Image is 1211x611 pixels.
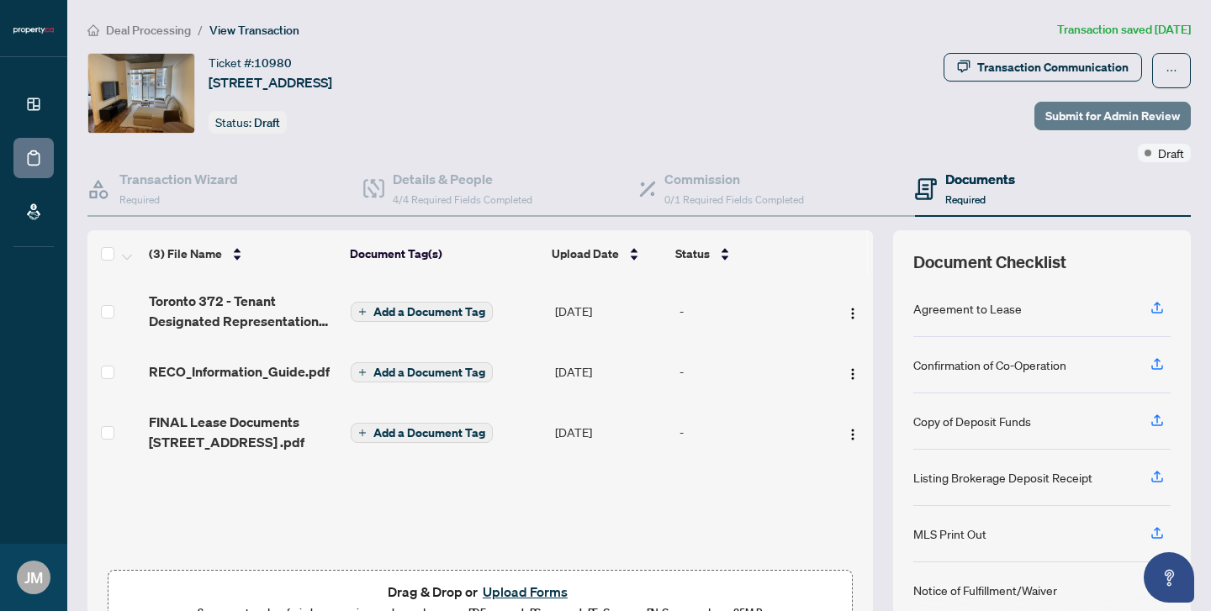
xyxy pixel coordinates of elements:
th: Status [669,230,823,277]
img: Logo [846,428,859,441]
button: Logo [839,298,866,324]
span: Deal Processing [106,23,191,38]
div: Copy of Deposit Funds [913,412,1031,430]
td: [DATE] [548,345,673,398]
span: Draft [254,115,280,130]
article: Transaction saved [DATE] [1057,20,1191,40]
span: 4/4 Required Fields Completed [393,193,532,206]
button: Add a Document Tag [351,301,493,323]
button: Upload Forms [478,581,573,603]
button: Open asap [1144,552,1194,603]
span: Document Checklist [913,250,1066,274]
span: ellipsis [1166,65,1177,76]
h4: Commission [664,169,804,189]
h4: Transaction Wizard [119,169,238,189]
button: Add a Document Tag [351,362,493,382]
span: Drag & Drop or [388,581,573,603]
th: Document Tag(s) [343,230,546,277]
img: Logo [846,367,859,381]
span: Add a Document Tag [373,306,485,318]
h4: Details & People [393,169,532,189]
div: Status: [209,111,287,134]
th: Upload Date [545,230,669,277]
span: RECO_Information_Guide.pdf [149,361,330,382]
div: Ticket #: [209,53,292,72]
span: (3) File Name [149,245,222,263]
th: (3) File Name [142,230,343,277]
div: MLS Print Out [913,524,986,543]
span: [STREET_ADDRESS] [209,72,332,92]
span: Required [119,193,160,206]
span: plus [358,429,367,437]
div: Listing Brokerage Deposit Receipt [913,468,1092,487]
li: / [198,20,203,40]
span: Upload Date [552,245,619,263]
div: Transaction Communication [977,54,1129,81]
h4: Documents [945,169,1015,189]
div: Notice of Fulfillment/Waiver [913,581,1057,599]
div: - [680,423,822,441]
span: View Transaction [209,23,299,38]
img: Logo [846,307,859,320]
span: plus [358,368,367,377]
div: Confirmation of Co-Operation [913,356,1066,374]
button: Add a Document Tag [351,302,493,322]
button: Logo [839,358,866,385]
td: [DATE] [548,277,673,345]
span: Add a Document Tag [373,366,485,378]
img: IMG-C12325166_1.jpg [88,54,194,133]
span: Submit for Admin Review [1045,103,1180,129]
button: Add a Document Tag [351,422,493,444]
span: 10980 [254,55,292,71]
button: Add a Document Tag [351,423,493,443]
button: Transaction Communication [944,53,1142,82]
span: 0/1 Required Fields Completed [664,193,804,206]
button: Submit for Admin Review [1034,102,1191,130]
div: - [680,362,822,381]
div: - [680,302,822,320]
span: Status [675,245,710,263]
span: plus [358,308,367,316]
span: Toronto 372 - Tenant Designated Representation Agreement - Authority for Lease or Purchase 3.pdf [149,291,337,331]
span: Required [945,193,986,206]
img: logo [13,25,54,35]
span: Draft [1158,144,1184,162]
button: Logo [839,419,866,445]
span: FINAL Lease Documents [STREET_ADDRESS] .pdf [149,412,337,452]
td: [DATE] [548,398,673,466]
span: Add a Document Tag [373,427,485,439]
span: JM [24,566,43,589]
div: Agreement to Lease [913,299,1022,318]
span: home [87,24,99,36]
